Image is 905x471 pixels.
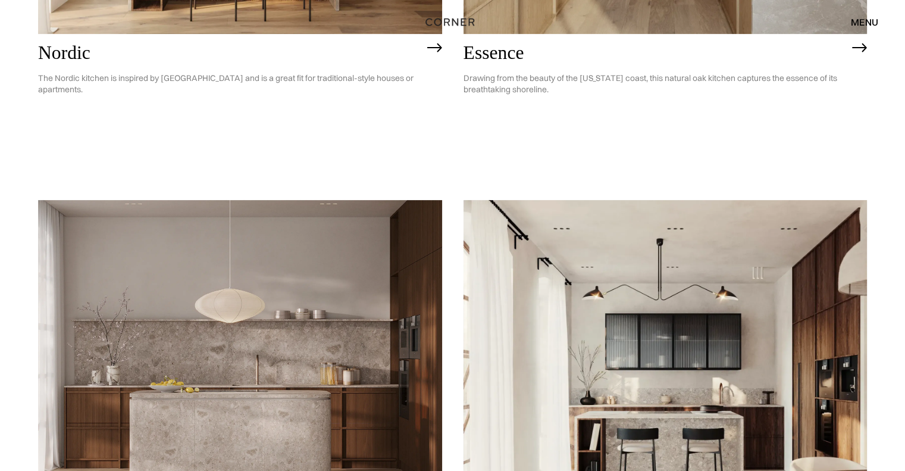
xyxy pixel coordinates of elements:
[417,14,488,30] a: home
[851,17,878,27] div: menu
[464,43,847,64] h2: Essence
[464,64,847,104] p: Drawing from the beauty of the [US_STATE] coast, this natural oak kitchen captures the essence of...
[38,64,421,104] p: The Nordic kitchen is inspired by [GEOGRAPHIC_DATA] and is a great fit for traditional-style hous...
[38,43,421,64] h2: Nordic
[839,12,878,32] div: menu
